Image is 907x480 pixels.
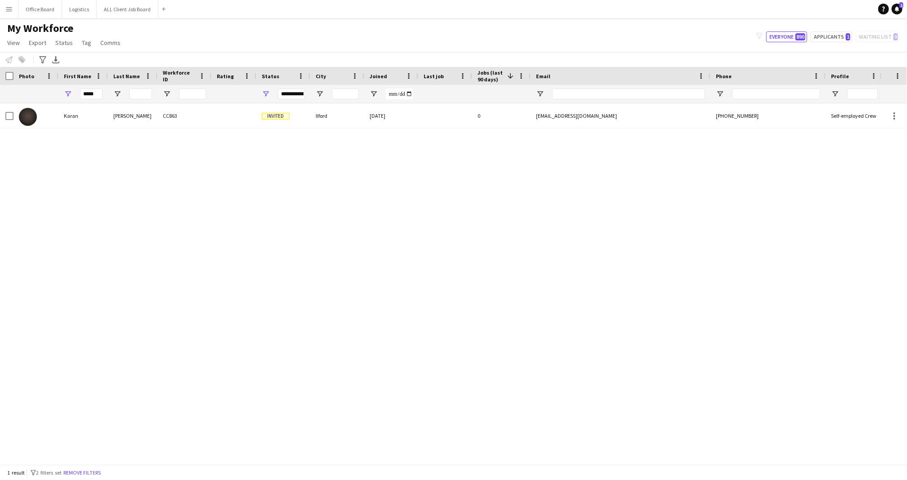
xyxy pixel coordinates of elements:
span: Comms [100,39,121,47]
a: Status [52,37,76,49]
input: Joined Filter Input [386,89,413,99]
button: Open Filter Menu [370,90,378,98]
span: 1 [846,33,850,40]
button: Open Filter Menu [831,90,839,98]
input: Workforce ID Filter Input [179,89,206,99]
span: First Name [64,73,91,80]
a: Tag [78,37,95,49]
span: Email [536,73,550,80]
div: Karan [58,103,108,128]
span: Profile [831,73,849,80]
input: City Filter Input [332,89,359,99]
span: Last Name [113,73,140,80]
div: CC863 [157,103,211,128]
span: Joined [370,73,387,80]
span: 2 filters set [36,469,62,476]
button: Open Filter Menu [163,90,171,98]
span: Tag [82,39,91,47]
input: Phone Filter Input [732,89,820,99]
button: Office Board [18,0,62,18]
button: Open Filter Menu [316,90,324,98]
span: View [7,39,20,47]
a: View [4,37,23,49]
span: Rating [217,73,234,80]
span: City [316,73,326,80]
div: [EMAIL_ADDRESS][DOMAIN_NAME] [531,103,710,128]
a: Export [25,37,50,49]
button: Logistics [62,0,97,18]
app-action-btn: Advanced filters [37,54,48,65]
span: Phone [716,73,732,80]
button: Open Filter Menu [716,90,724,98]
input: Last Name Filter Input [130,89,152,99]
img: Karan Saul [19,108,37,126]
div: 0 [472,103,531,128]
span: Last job [424,73,444,80]
div: [DATE] [364,103,418,128]
div: Ilford [310,103,364,128]
button: Remove filters [62,468,103,478]
span: My Workforce [7,22,73,35]
input: First Name Filter Input [80,89,103,99]
button: Everyone890 [766,31,807,42]
span: Invited [262,113,290,120]
span: Workforce ID [163,69,195,83]
button: ALL Client Job Board [97,0,158,18]
input: Email Filter Input [552,89,705,99]
div: Self-employed Crew [826,103,883,128]
span: 890 [795,33,805,40]
button: Open Filter Menu [262,90,270,98]
a: 1 [892,4,903,14]
span: Status [55,39,73,47]
a: Comms [97,37,124,49]
input: Profile Filter Input [847,89,878,99]
div: [PERSON_NAME] [108,103,157,128]
span: 1 [899,2,903,8]
button: Open Filter Menu [113,90,121,98]
span: Export [29,39,46,47]
span: Status [262,73,279,80]
span: Jobs (last 90 days) [478,69,504,83]
span: Photo [19,73,34,80]
div: [PHONE_NUMBER] [710,103,826,128]
button: Open Filter Menu [64,90,72,98]
button: Applicants1 [811,31,852,42]
button: Open Filter Menu [536,90,544,98]
app-action-btn: Export XLSX [50,54,61,65]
